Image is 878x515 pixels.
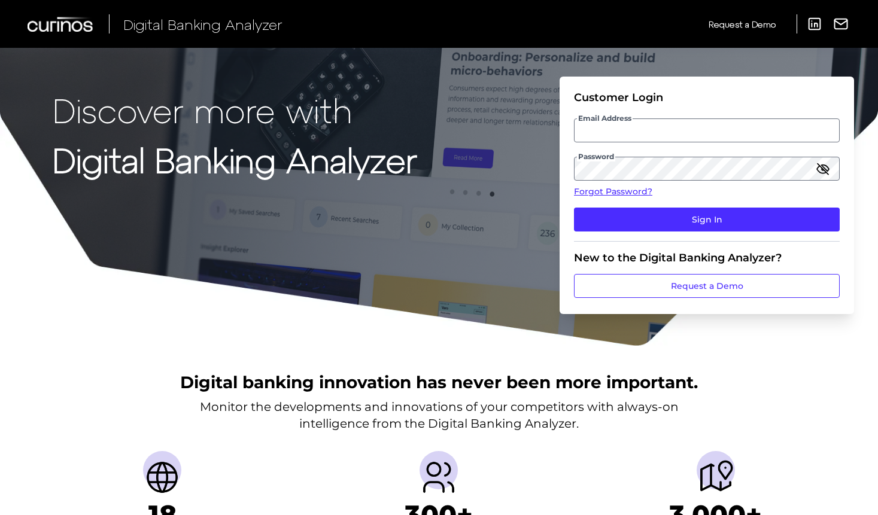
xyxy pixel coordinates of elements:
a: Request a Demo [574,274,840,298]
span: Password [577,152,615,161]
span: Email Address [577,114,633,123]
span: Digital Banking Analyzer [123,16,282,33]
div: New to the Digital Banking Analyzer? [574,251,840,264]
strong: Digital Banking Analyzer [53,139,417,179]
h2: Digital banking innovation has never been more important. [180,371,698,394]
img: Curinos [28,17,95,32]
a: Forgot Password? [574,185,840,198]
div: Customer Login [574,91,840,104]
span: Request a Demo [709,19,776,29]
img: Providers [420,458,458,496]
p: Discover more with [53,91,417,129]
button: Sign In [574,208,840,231]
a: Request a Demo [709,14,776,34]
img: Journeys [697,458,735,496]
img: Countries [143,458,181,496]
p: Monitor the developments and innovations of your competitors with always-on intelligence from the... [200,398,679,432]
